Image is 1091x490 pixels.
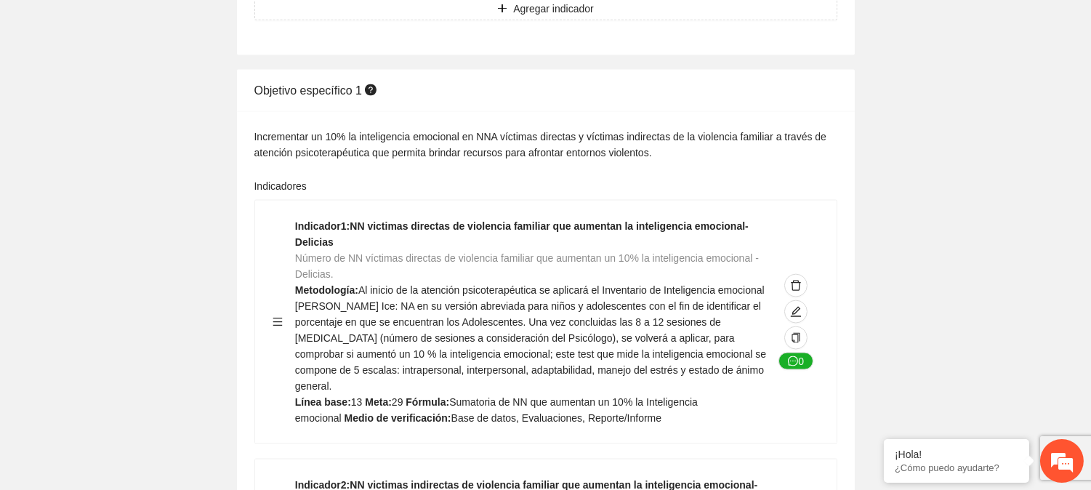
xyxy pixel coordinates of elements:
button: delete [784,274,808,297]
span: copy [791,333,801,345]
span: delete [785,280,807,292]
button: edit [784,300,808,324]
p: ¿Cómo puedo ayudarte? [895,462,1018,473]
span: edit [785,306,807,318]
span: Al inicio de la atención psicoterapéutica se aplicará el Inventario de Inteligencia emocional [PE... [295,284,766,392]
button: copy [784,326,808,350]
strong: Línea base: [295,396,351,408]
strong: Indicador 1 : NN victimas directas de violencia familiar que aumentan la inteligencia emocional- ... [295,220,749,248]
span: Agregar indicador [513,1,594,17]
span: message [788,356,798,368]
label: Indicadores [254,178,307,194]
strong: Fórmula: [406,396,449,408]
span: Estamos en línea. [84,161,201,308]
span: plus [497,4,507,15]
div: Chatee con nosotros ahora [76,74,244,93]
button: message0 [778,353,813,370]
span: Objetivo específico 1 [254,84,380,97]
span: question-circle [365,84,377,96]
span: Sumatoria de NN que aumentan un 10% la Inteligencia emocional [295,396,698,424]
div: Minimizar ventana de chat en vivo [238,7,273,42]
span: menu [273,317,283,327]
strong: Medio de verificación: [345,412,451,424]
div: Incrementar un 10% la inteligencia emocional en NNA víctimas directas y víctimas indirectas de la... [254,129,837,161]
span: 29 [392,396,403,408]
strong: Metodología: [295,284,358,296]
span: 13 [351,396,363,408]
textarea: Escriba su mensaje y pulse “Intro” [7,332,277,382]
strong: Meta: [365,396,392,408]
div: ¡Hola! [895,449,1018,460]
span: Base de datos, Evaluaciones, Reporte/Informe [451,412,662,424]
span: Número de NN víctimas directas de violencia familiar que aumentan un 10% la inteligencia emociona... [295,252,759,280]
